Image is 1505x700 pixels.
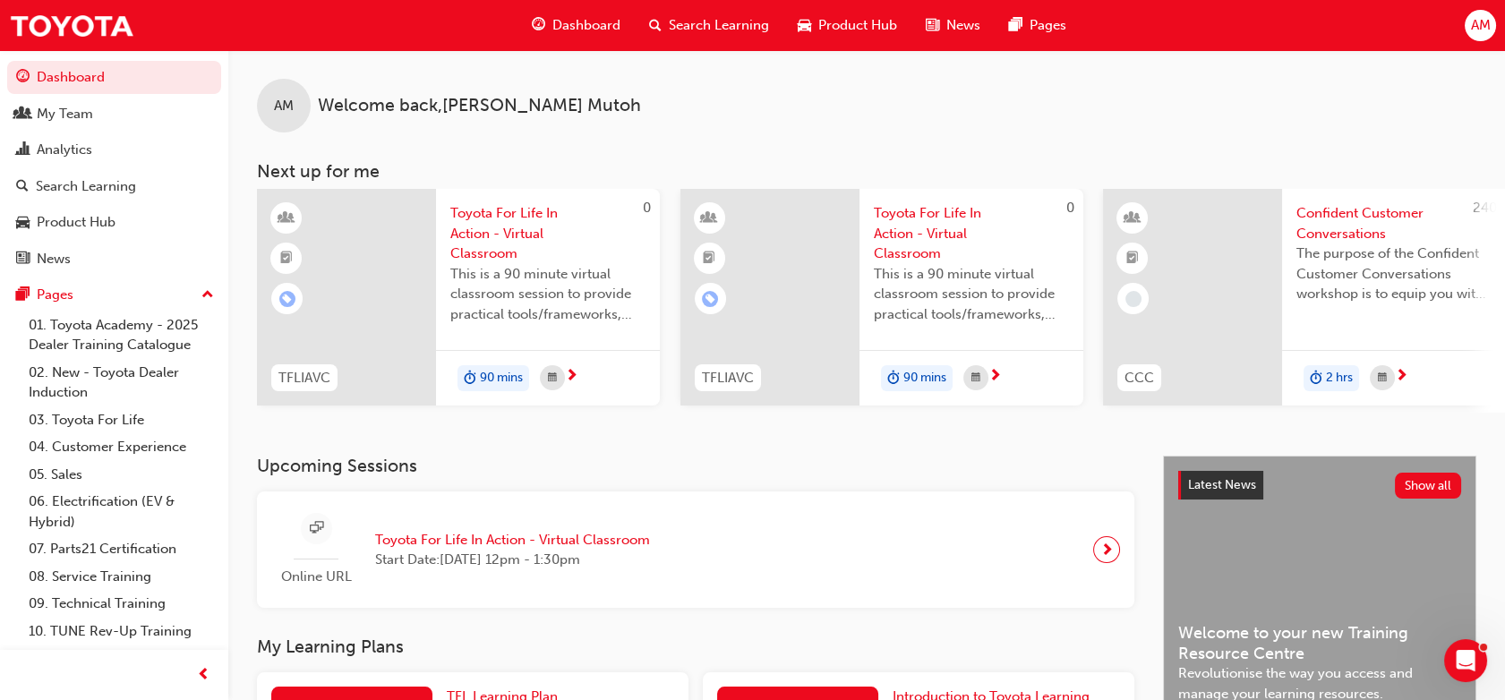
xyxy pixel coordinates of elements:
span: Welcome to your new Training Resource Centre [1178,623,1461,663]
a: car-iconProduct Hub [783,7,911,44]
span: guage-icon [532,14,545,37]
span: Toyota For Life In Action - Virtual Classroom [874,203,1069,264]
span: up-icon [201,284,214,307]
a: 08. Service Training [21,563,221,591]
a: Product Hub [7,206,221,239]
span: next-icon [1395,369,1408,385]
span: calendar-icon [548,367,557,389]
a: 07. Parts21 Certification [21,535,221,563]
a: news-iconNews [911,7,995,44]
span: guage-icon [16,70,30,86]
a: 10. TUNE Rev-Up Training [21,618,221,645]
span: calendar-icon [971,367,980,389]
div: Analytics [37,140,92,160]
span: Toyota For Life In Action - Virtual Classroom [450,203,646,264]
a: 05. Sales [21,461,221,489]
h3: My Learning Plans [257,636,1134,657]
div: News [37,249,71,269]
span: Latest News [1188,477,1256,492]
span: TFLIAVC [702,368,754,388]
span: Welcome back , [PERSON_NAME] Mutoh [318,96,641,116]
span: news-icon [926,14,939,37]
a: guage-iconDashboard [517,7,635,44]
span: This is a 90 minute virtual classroom session to provide practical tools/frameworks, behaviours a... [450,264,646,325]
a: All Pages [21,645,221,672]
span: This is a 90 minute virtual classroom session to provide practical tools/frameworks, behaviours a... [874,264,1069,325]
span: Dashboard [552,15,620,36]
button: Pages [7,278,221,312]
h3: Upcoming Sessions [257,456,1134,476]
span: CCC [1124,368,1154,388]
a: Search Learning [7,170,221,203]
div: My Team [37,104,93,124]
button: DashboardMy TeamAnalyticsSearch LearningProduct HubNews [7,57,221,278]
span: next-icon [565,369,578,385]
a: My Team [7,98,221,131]
span: news-icon [16,252,30,268]
span: Confident Customer Conversations [1296,203,1492,243]
span: next-icon [988,369,1002,385]
span: AM [274,96,294,116]
a: Analytics [7,133,221,166]
span: 240 [1473,200,1497,216]
span: The purpose of the Confident Customer Conversations workshop is to equip you with tools to commun... [1296,243,1492,304]
img: Trak [9,5,134,46]
span: search-icon [649,14,662,37]
span: Pages [1030,15,1066,36]
span: next-icon [1100,537,1114,562]
a: 09. Technical Training [21,590,221,618]
span: search-icon [16,179,29,195]
span: 2 hrs [1326,368,1353,388]
span: learningRecordVerb_ENROLL-icon [702,291,718,307]
a: 04. Customer Experience [21,433,221,461]
span: car-icon [16,215,30,231]
span: TFLIAVC [278,368,330,388]
span: calendar-icon [1378,367,1387,389]
span: learningResourceType_INSTRUCTOR_LED-icon [703,207,715,230]
span: booktick-icon [703,247,715,270]
a: 0TFLIAVCToyota For Life In Action - Virtual ClassroomThis is a 90 minute virtual classroom sessio... [680,189,1083,405]
span: chart-icon [16,142,30,158]
span: car-icon [798,14,811,37]
span: Online URL [271,567,361,587]
a: 0TFLIAVCToyota For Life In Action - Virtual ClassroomThis is a 90 minute virtual classroom sessio... [257,189,660,405]
div: Pages [37,285,73,305]
span: News [946,15,980,36]
h3: Next up for me [228,161,1505,182]
a: Online URLToyota For Life In Action - Virtual ClassroomStart Date:[DATE] 12pm - 1:30pm [271,506,1120,594]
span: duration-icon [887,367,900,390]
span: 0 [643,200,651,216]
a: 01. Toyota Academy - 2025 Dealer Training Catalogue [21,312,221,359]
span: 90 mins [903,368,946,388]
a: Latest NewsShow all [1178,471,1461,499]
a: 03. Toyota For Life [21,406,221,434]
span: Search Learning [669,15,769,36]
a: News [7,243,221,276]
button: Show all [1395,473,1462,499]
div: Search Learning [36,176,136,197]
a: 02. New - Toyota Dealer Induction [21,359,221,406]
span: Start Date: [DATE] 12pm - 1:30pm [375,550,650,570]
a: Dashboard [7,61,221,94]
span: duration-icon [464,367,476,390]
a: search-iconSearch Learning [635,7,783,44]
span: Product Hub [818,15,897,36]
span: prev-icon [197,664,210,687]
span: booktick-icon [1126,247,1139,270]
button: AM [1465,10,1496,41]
span: people-icon [16,107,30,123]
span: duration-icon [1310,367,1322,390]
span: 0 [1066,200,1074,216]
span: sessionType_ONLINE_URL-icon [310,517,323,540]
div: Product Hub [37,212,115,233]
span: learningRecordVerb_NONE-icon [1125,291,1142,307]
span: 90 mins [480,368,523,388]
a: pages-iconPages [995,7,1081,44]
span: learningResourceType_INSTRUCTOR_LED-icon [1126,207,1139,230]
span: AM [1470,15,1490,36]
span: learningRecordVerb_ENROLL-icon [279,291,295,307]
span: learningResourceType_INSTRUCTOR_LED-icon [280,207,293,230]
span: pages-icon [16,287,30,303]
